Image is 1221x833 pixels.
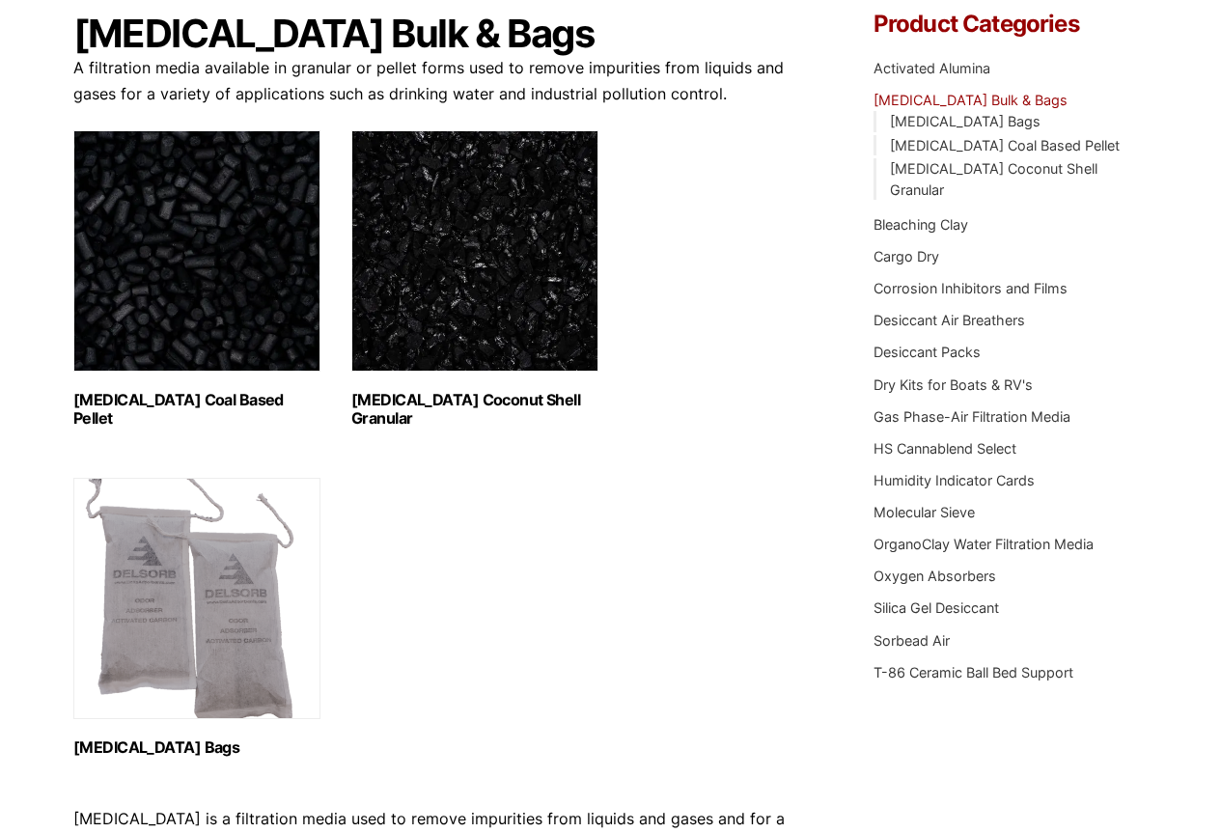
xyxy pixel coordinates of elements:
[874,376,1033,393] a: Dry Kits for Boats & RV's
[890,160,1097,198] a: [MEDICAL_DATA] Coconut Shell Granular
[874,568,996,584] a: Oxygen Absorbers
[874,280,1068,296] a: Corrosion Inhibitors and Films
[874,216,968,233] a: Bleaching Clay
[73,130,320,428] a: Visit product category Activated Carbon Coal Based Pellet
[874,408,1070,425] a: Gas Phase-Air Filtration Media
[874,664,1073,680] a: T-86 Ceramic Ball Bed Support
[351,391,598,428] h2: [MEDICAL_DATA] Coconut Shell Granular
[874,599,999,616] a: Silica Gel Desiccant
[73,478,320,757] a: Visit product category Activated Carbon Bags
[874,248,939,264] a: Cargo Dry
[73,738,320,757] h2: [MEDICAL_DATA] Bags
[874,536,1094,552] a: OrganoClay Water Filtration Media
[874,504,975,520] a: Molecular Sieve
[73,13,820,55] h1: [MEDICAL_DATA] Bulk & Bags
[874,92,1068,108] a: [MEDICAL_DATA] Bulk & Bags
[73,55,820,107] p: A filtration media available in granular or pellet forms used to remove impurities from liquids a...
[73,478,320,719] img: Activated Carbon Bags
[874,344,981,360] a: Desiccant Packs
[874,440,1016,457] a: HS Cannablend Select
[874,13,1148,36] h4: Product Categories
[351,130,598,428] a: Visit product category Activated Carbon Coconut Shell Granular
[874,472,1035,488] a: Humidity Indicator Cards
[874,632,950,649] a: Sorbead Air
[73,130,320,372] img: Activated Carbon Coal Based Pellet
[874,312,1025,328] a: Desiccant Air Breathers
[890,113,1041,129] a: [MEDICAL_DATA] Bags
[890,137,1120,153] a: [MEDICAL_DATA] Coal Based Pellet
[73,391,320,428] h2: [MEDICAL_DATA] Coal Based Pellet
[351,130,598,372] img: Activated Carbon Coconut Shell Granular
[874,60,990,76] a: Activated Alumina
